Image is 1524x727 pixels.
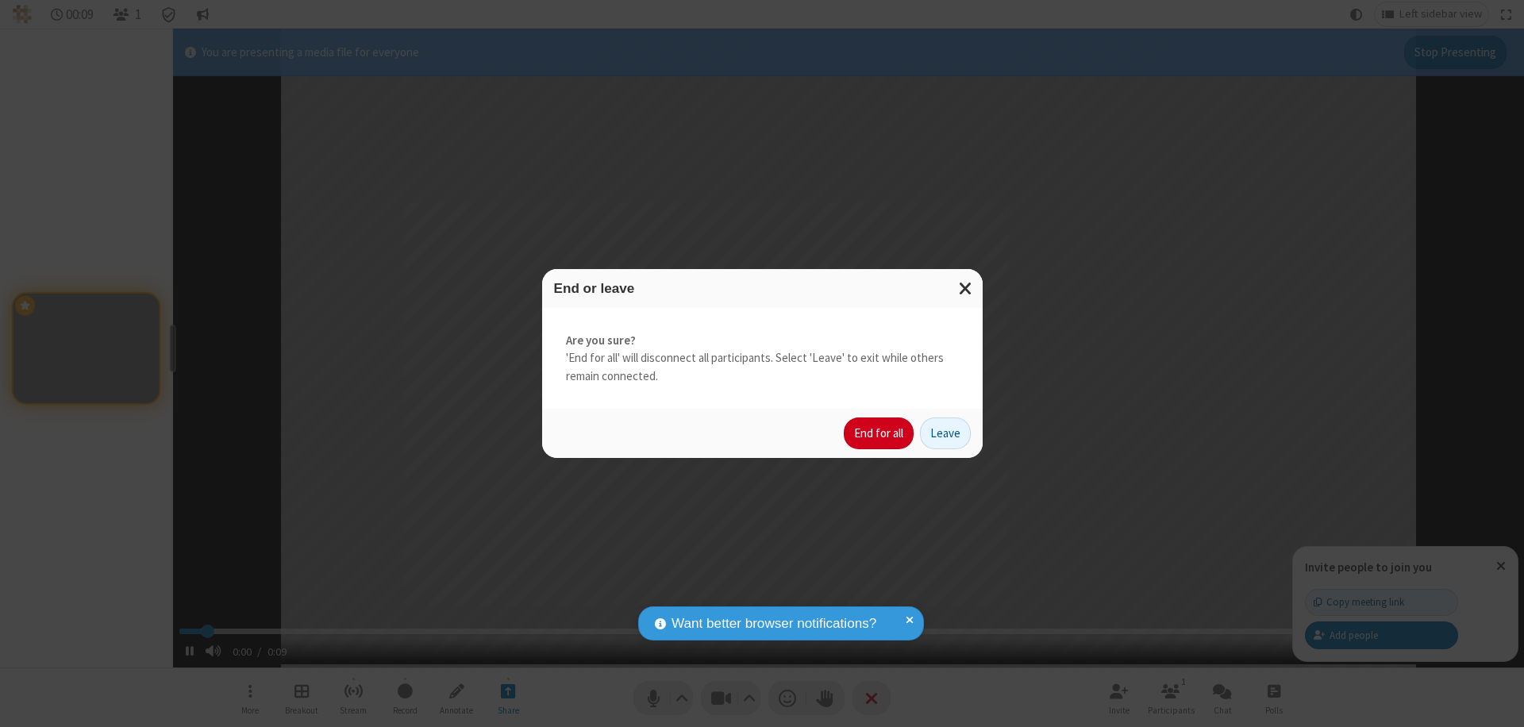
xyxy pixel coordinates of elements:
button: End for all [844,417,914,449]
span: Want better browser notifications? [672,614,876,634]
button: Close modal [949,269,983,308]
button: Leave [920,417,971,449]
h3: End or leave [554,281,971,296]
div: 'End for all' will disconnect all participants. Select 'Leave' to exit while others remain connec... [542,308,983,410]
strong: Are you sure? [566,332,959,350]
